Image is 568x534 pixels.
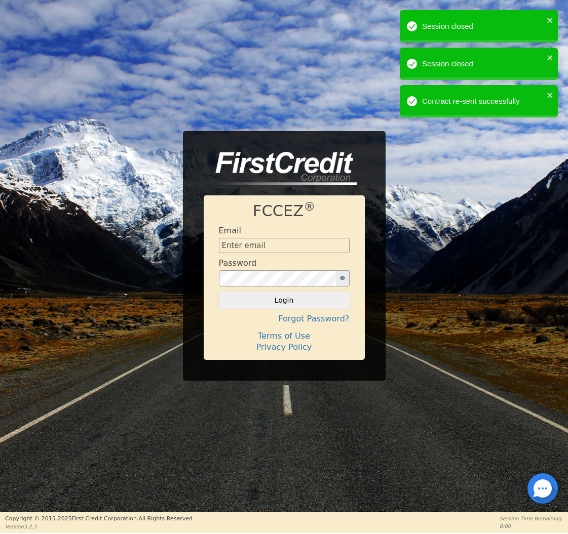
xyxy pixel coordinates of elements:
div: Session closed [422,21,544,32]
img: logo-CMu_cnol.png [204,152,357,185]
input: password [219,270,336,286]
p: 0:00 [500,522,563,530]
sup: ® [304,200,315,213]
span: All Rights Reserved. [138,515,194,522]
h4: Terms of Use [219,331,350,341]
h1: FCCEZ [219,202,350,221]
h4: Email [219,226,241,235]
h4: Password [219,258,257,268]
button: close [547,89,554,101]
button: close [547,14,554,26]
p: Version 3.2.3 [5,523,194,530]
div: Contract re-sent successfully [422,96,544,107]
div: Session closed [422,58,544,70]
button: Login [219,292,350,309]
h4: Forgot Password? [219,314,350,323]
h4: Privacy Policy [219,342,350,352]
input: Enter email [219,238,350,253]
p: Copyright © 2015- 2025 First Credit Corporation. [5,515,194,523]
button: close [547,52,554,63]
p: Session Time Remaining: [500,515,563,522]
